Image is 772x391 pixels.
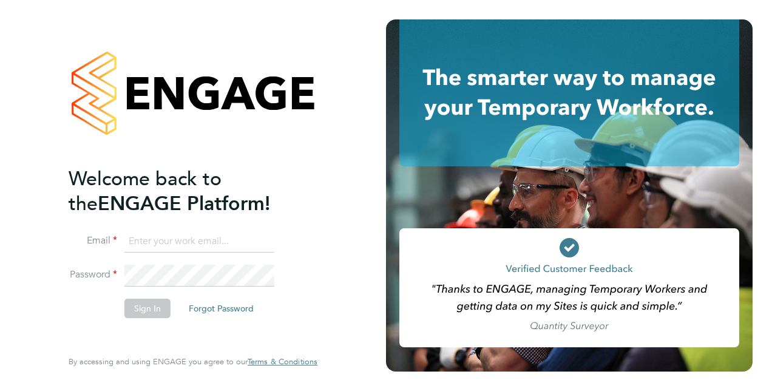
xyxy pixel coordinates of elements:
[69,356,317,367] span: By accessing and using ENGAGE you agree to our
[124,299,171,318] button: Sign In
[69,167,222,216] span: Welcome back to the
[69,234,117,247] label: Email
[248,356,317,367] span: Terms & Conditions
[179,299,263,318] button: Forgot Password
[69,268,117,281] label: Password
[248,357,317,367] a: Terms & Conditions
[124,231,274,253] input: Enter your work email...
[69,166,305,216] h2: ENGAGE Platform!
